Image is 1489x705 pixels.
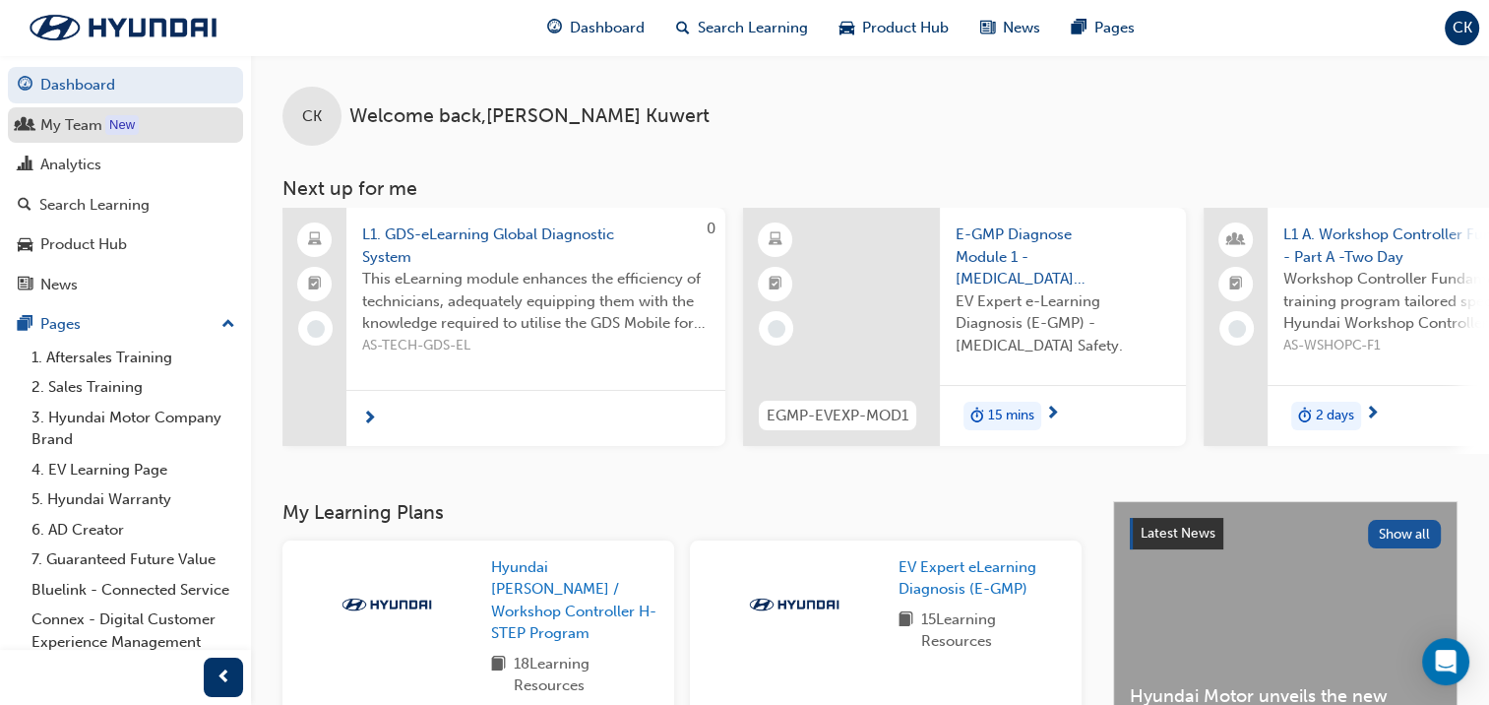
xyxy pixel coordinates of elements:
[282,208,725,446] a: 0L1. GDS-eLearning Global Diagnostic SystemThis eLearning module enhances the efficiency of techn...
[24,372,243,403] a: 2. Sales Training
[8,107,243,144] a: My Team
[899,558,1036,599] span: EV Expert eLearning Diagnosis (E-GMP)
[740,595,848,614] img: Trak
[24,515,243,545] a: 6. AD Creator
[676,16,690,40] span: search-icon
[18,77,32,95] span: guage-icon
[988,405,1034,427] span: 15 mins
[105,115,139,135] div: Tooltip anchor
[1229,227,1243,253] span: people-icon
[24,343,243,373] a: 1. Aftersales Training
[698,17,808,39] span: Search Learning
[362,268,710,335] span: This eLearning module enhances the efficiency of technicians, adequately equipping them with the ...
[769,227,782,253] span: learningResourceType_ELEARNING-icon
[40,233,127,256] div: Product Hub
[40,313,81,336] div: Pages
[1453,17,1472,39] span: CK
[24,575,243,606] a: Bluelink - Connected Service
[899,609,913,653] span: book-icon
[24,545,243,575] a: 7. Guaranteed Future Value
[8,187,243,224] a: Search Learning
[308,227,322,253] span: laptop-icon
[24,455,243,485] a: 4. EV Learning Page
[8,306,243,343] button: Pages
[1229,272,1243,297] span: booktick-icon
[1130,518,1441,549] a: Latest NewsShow all
[707,220,715,237] span: 0
[362,411,377,428] span: next-icon
[349,105,710,128] span: Welcome back , [PERSON_NAME] Kuwert
[40,274,78,296] div: News
[1422,638,1469,685] div: Open Intercom Messenger
[251,177,1489,200] h3: Next up for me
[980,16,995,40] span: news-icon
[24,484,243,515] a: 5. Hyundai Warranty
[491,556,658,645] a: Hyundai [PERSON_NAME] / Workshop Controller H-STEP Program
[970,404,984,429] span: duration-icon
[570,17,645,39] span: Dashboard
[8,147,243,183] a: Analytics
[514,653,658,697] span: 18 Learning Resources
[10,7,236,48] img: Trak
[1141,525,1215,542] span: Latest News
[921,609,1066,653] span: 15 Learning Resources
[956,224,1170,290] span: E-GMP Diagnose Module 1 - [MEDICAL_DATA] Safety
[333,595,441,614] img: Trak
[8,67,243,103] a: Dashboard
[24,403,243,455] a: 3. Hyundai Motor Company Brand
[217,666,231,690] span: prev-icon
[839,16,854,40] span: car-icon
[302,105,322,128] span: CK
[18,236,32,254] span: car-icon
[308,272,322,297] span: booktick-icon
[1445,11,1479,45] button: CK
[18,197,31,215] span: search-icon
[18,316,32,334] span: pages-icon
[18,157,32,174] span: chart-icon
[362,335,710,357] span: AS-TECH-GDS-EL
[1003,17,1040,39] span: News
[1365,406,1380,423] span: next-icon
[660,8,824,48] a: search-iconSearch Learning
[769,272,782,297] span: booktick-icon
[1316,405,1354,427] span: 2 days
[362,224,710,268] span: L1. GDS-eLearning Global Diagnostic System
[1228,320,1246,338] span: learningRecordVerb_NONE-icon
[956,290,1170,357] span: EV Expert e-Learning Diagnosis (E-GMP) - [MEDICAL_DATA] Safety.
[768,320,785,338] span: learningRecordVerb_NONE-icon
[24,605,243,657] a: Connex - Digital Customer Experience Management
[899,556,1066,601] a: EV Expert eLearning Diagnosis (E-GMP)
[1094,17,1135,39] span: Pages
[1072,16,1086,40] span: pages-icon
[964,8,1056,48] a: news-iconNews
[18,277,32,294] span: news-icon
[282,501,1082,524] h3: My Learning Plans
[491,653,506,697] span: book-icon
[40,114,102,137] div: My Team
[40,154,101,176] div: Analytics
[824,8,964,48] a: car-iconProduct Hub
[18,117,32,135] span: people-icon
[1368,520,1442,548] button: Show all
[767,405,908,427] span: EGMP-EVEXP-MOD1
[531,8,660,48] a: guage-iconDashboard
[491,558,656,643] span: Hyundai [PERSON_NAME] / Workshop Controller H-STEP Program
[8,63,243,306] button: DashboardMy TeamAnalyticsSearch LearningProduct HubNews
[307,320,325,338] span: learningRecordVerb_NONE-icon
[221,312,235,338] span: up-icon
[1298,404,1312,429] span: duration-icon
[8,267,243,303] a: News
[862,17,949,39] span: Product Hub
[8,226,243,263] a: Product Hub
[39,194,150,217] div: Search Learning
[547,16,562,40] span: guage-icon
[1045,406,1060,423] span: next-icon
[743,208,1186,446] a: EGMP-EVEXP-MOD1E-GMP Diagnose Module 1 - [MEDICAL_DATA] SafetyEV Expert e-Learning Diagnosis (E-G...
[1056,8,1150,48] a: pages-iconPages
